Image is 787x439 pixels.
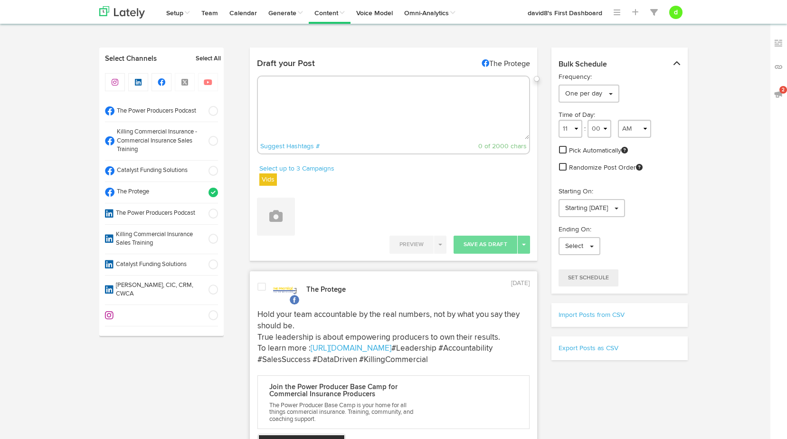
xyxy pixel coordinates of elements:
[114,230,202,248] span: Killing Commercial Insurance Sales Training
[774,89,783,99] img: announcements_off.svg
[482,60,530,68] di-null: The Protege
[99,54,190,64] a: Select Channels
[269,383,419,398] p: Join the Power Producer Base Camp for Commercial Insurance Producers
[311,344,391,353] a: [URL][DOMAIN_NAME]
[389,236,434,254] button: Preview
[273,278,297,302] img: picture
[260,143,320,150] a: Suggest Hashtags #
[568,275,609,281] span: Set Schedule
[584,125,586,132] span: :
[114,281,202,299] span: [PERSON_NAME], CIC, CRM, CWCA
[559,72,681,82] p: Frequency:
[114,260,202,269] span: Catalyst Funding Solutions
[289,294,300,305] img: facebook.svg
[114,107,202,116] span: The Power Producers Podcast
[779,86,787,94] span: 2
[565,205,608,211] span: Starting [DATE]
[306,286,346,293] strong: The Protege
[559,187,681,196] p: Starting On:
[726,410,778,434] iframe: Opens a widget where you can find more information
[565,243,583,249] span: Select
[269,402,419,423] p: The Power Producer Base Camp is your home for all things commercial insurance. Training, communit...
[559,345,618,352] a: Export Posts as CSV
[559,225,681,234] p: Ending On:
[559,269,618,286] button: Set Schedule
[114,188,202,197] span: The Protege
[257,309,530,366] p: Hold your team accountable by the real numbers, not by what you say they should be. True leadersh...
[257,59,315,68] h4: Draft your Post
[569,163,643,172] span: Randomize Post Order
[478,143,527,150] span: 0 of 2000 chars
[511,280,530,286] time: [DATE]
[569,146,628,155] span: Pick Automatically
[774,38,783,48] img: keywords_off.svg
[774,62,783,72] img: links_off.svg
[454,236,517,254] button: Save As Draft
[559,110,681,120] div: Time of Day:
[669,6,683,19] button: d
[114,128,202,154] span: Killing Commercial Insurance - Commercial Insurance Sales Training
[559,312,625,318] a: Import Posts from CSV
[259,173,277,186] label: Vids
[565,90,602,97] span: One per day
[259,163,334,174] a: Select up to 3 Campaigns
[114,209,202,218] span: The Power Producers Podcast
[99,6,145,19] img: logo_lately_bg_light.svg
[196,54,221,64] a: Select All
[114,166,202,175] span: Catalyst Funding Solutions
[559,57,607,72] span: Bulk Schedule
